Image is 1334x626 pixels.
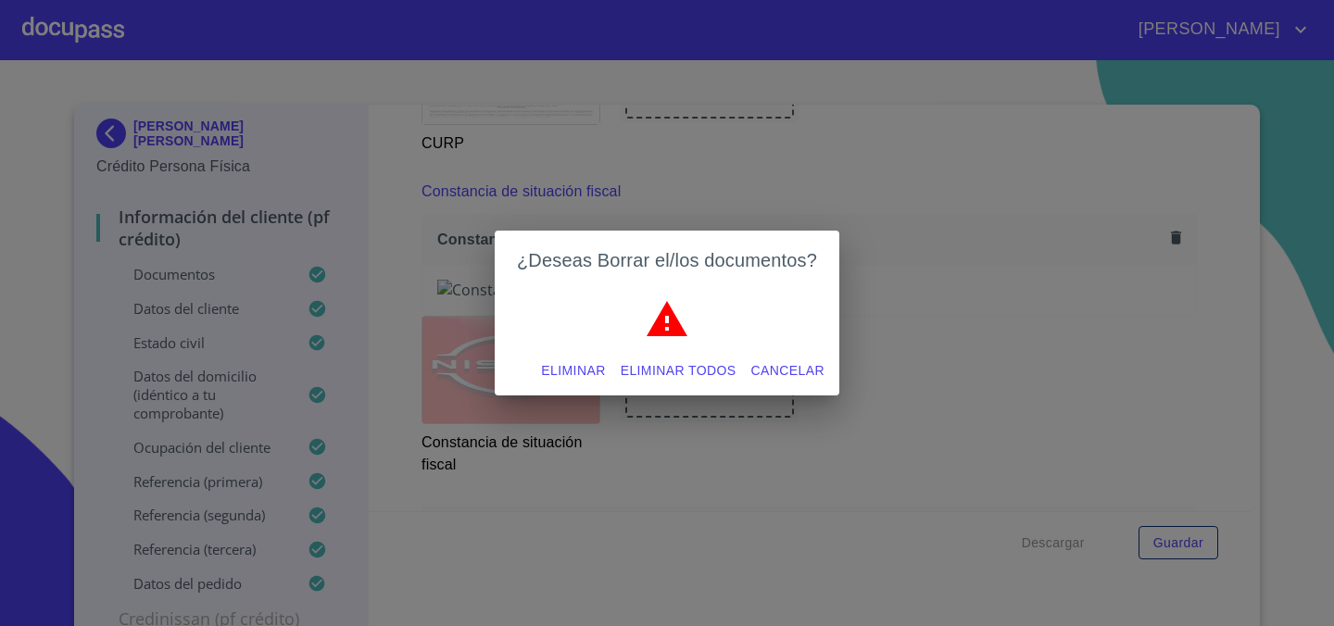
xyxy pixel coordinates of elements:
h2: ¿Deseas Borrar el/los documentos? [517,245,817,275]
button: Cancelar [744,354,832,388]
span: Eliminar todos [621,359,736,382]
span: Eliminar [541,359,605,382]
button: Eliminar [534,354,612,388]
span: Cancelar [751,359,824,382]
button: Eliminar todos [613,354,744,388]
